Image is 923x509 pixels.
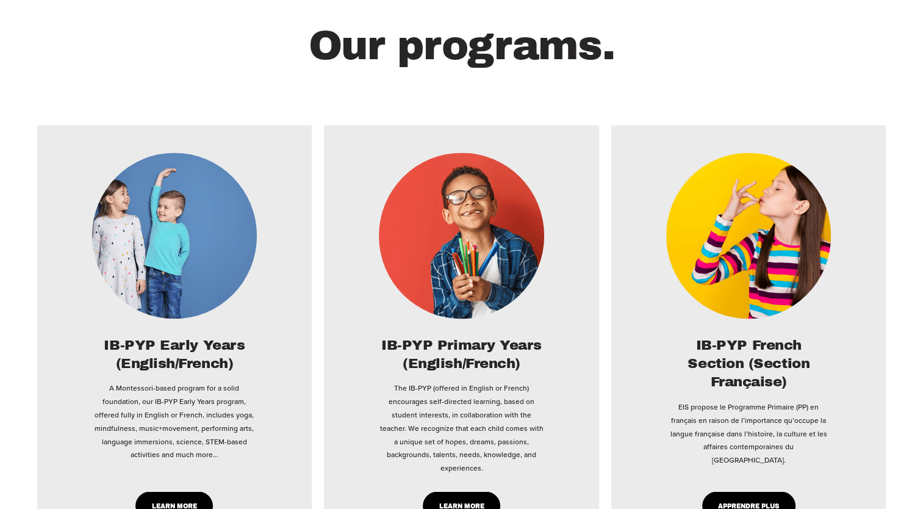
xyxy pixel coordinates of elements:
h2: IB-PYP Early Years (English/French) [92,336,257,373]
img: Leading IB Program Lebanon [92,153,257,318]
p: EIS propose le Programme Primaire (PP) en français en raison de l’importance qu’occupe la langue ... [666,400,831,466]
p: Our programs. [37,10,886,83]
img: Leading IB Primary Years Lebanon [379,153,544,318]
h2: IB-PYP French Section (Section Française) [666,336,831,392]
p: The IB-PYP (offered in English or French) encourages self-directed learning, based on student int... [379,381,544,474]
h2: IB-PYP Primary Years (English/French) [379,336,544,373]
img: Best IB French Program in Lebanon [666,153,831,318]
p: A Montessori-based program for a solid foundation, our IB-PYP Early Years program, offered fully ... [92,381,257,461]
